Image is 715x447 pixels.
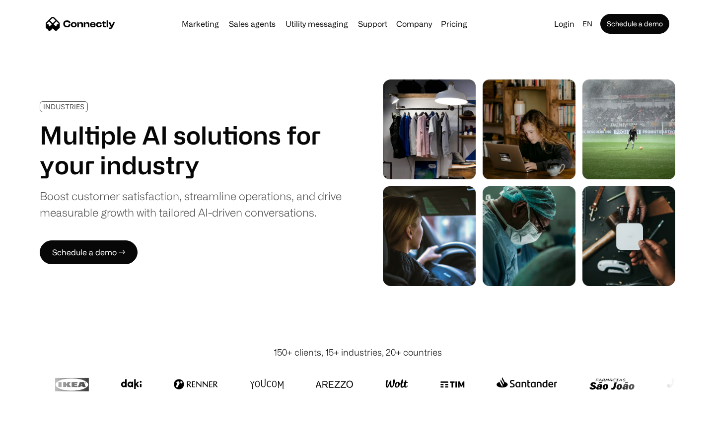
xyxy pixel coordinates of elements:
div: Boost customer satisfaction, streamline operations, and drive measurable growth with tailored AI-... [40,188,342,221]
a: Utility messaging [282,20,352,28]
a: Sales agents [225,20,280,28]
a: Login [550,17,578,31]
div: INDUSTRIES [43,103,84,110]
a: Marketing [178,20,223,28]
div: Company [396,17,432,31]
ul: Language list [20,430,60,444]
div: 150+ clients, 15+ industries, 20+ countries [274,346,442,359]
aside: Language selected: English [10,429,60,444]
a: Pricing [437,20,471,28]
h1: Multiple AI solutions for your industry [40,120,342,180]
div: en [578,17,598,31]
a: Schedule a demo [600,14,669,34]
div: en [582,17,592,31]
a: Schedule a demo → [40,240,138,264]
a: home [46,16,115,31]
div: Company [393,17,435,31]
a: Support [354,20,391,28]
